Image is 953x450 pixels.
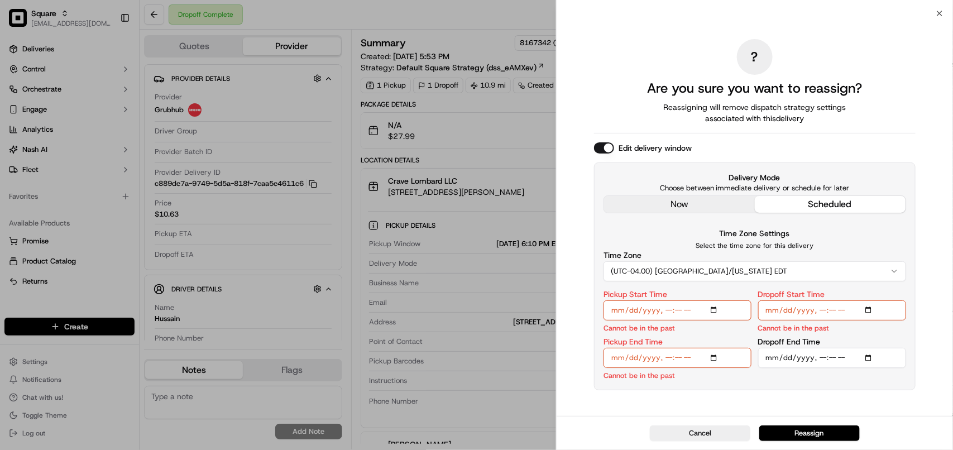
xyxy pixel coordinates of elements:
[90,157,184,178] a: 💻API Documentation
[38,118,141,127] div: We're available if you need us!
[11,163,20,172] div: 📗
[11,107,31,127] img: 1736555255976-a54dd68f-1ca7-489b-9aae-adbdc363a1c4
[604,251,641,259] label: Time Zone
[737,39,773,75] div: ?
[106,162,179,173] span: API Documentation
[11,11,33,33] img: Nash
[648,102,862,124] span: Reassigning will remove dispatch strategy settings associated with this delivery
[94,163,103,172] div: 💻
[22,162,85,173] span: Knowledge Base
[79,189,135,198] a: Powered byPylon
[604,183,906,193] p: Choose between immediate delivery or schedule for later
[604,323,675,333] p: Cannot be in the past
[647,79,862,97] h2: Are you sure you want to reassign?
[604,370,675,381] p: Cannot be in the past
[111,189,135,198] span: Pylon
[190,110,203,123] button: Start new chat
[619,142,692,154] label: Edit delivery window
[650,425,750,441] button: Cancel
[758,338,821,346] label: Dropoff End Time
[604,338,663,346] label: Pickup End Time
[758,290,825,298] label: Dropoff Start Time
[758,323,830,333] p: Cannot be in the past
[755,196,906,213] button: scheduled
[604,172,906,183] label: Delivery Mode
[7,157,90,178] a: 📗Knowledge Base
[720,228,790,238] label: Time Zone Settings
[604,196,755,213] button: now
[604,241,906,250] p: Select the time zone for this delivery
[29,72,201,84] input: Got a question? Start typing here...
[604,290,667,298] label: Pickup Start Time
[759,425,860,441] button: Reassign
[11,45,203,63] p: Welcome 👋
[38,107,183,118] div: Start new chat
